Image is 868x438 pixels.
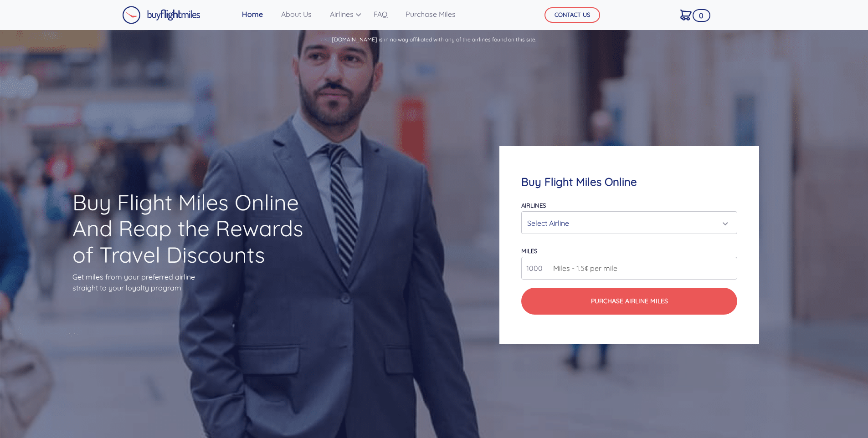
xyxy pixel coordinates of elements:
label: miles [521,247,537,255]
button: Purchase Airline Miles [521,288,737,315]
span: 0 [693,9,710,22]
h4: Buy Flight Miles Online [521,175,737,188]
button: CONTACT US [544,7,600,23]
span: Miles - 1.5¢ per mile [549,263,617,274]
a: Purchase Miles [402,5,459,23]
a: About Us [277,5,315,23]
p: Get miles from your preferred airline straight to your loyalty program [72,271,318,293]
a: Airlines [326,5,359,23]
a: Buy Flight Miles Logo [122,4,200,26]
label: Airlines [521,202,546,209]
img: Buy Flight Miles Logo [122,6,200,24]
button: Select Airline [521,211,737,234]
a: Home [238,5,267,23]
a: 0 [677,5,695,24]
img: Cart [680,10,692,20]
div: Select Airline [527,214,726,232]
h1: Buy Flight Miles Online And Reap the Rewards of Travel Discounts [72,189,318,268]
a: FAQ [370,5,391,23]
